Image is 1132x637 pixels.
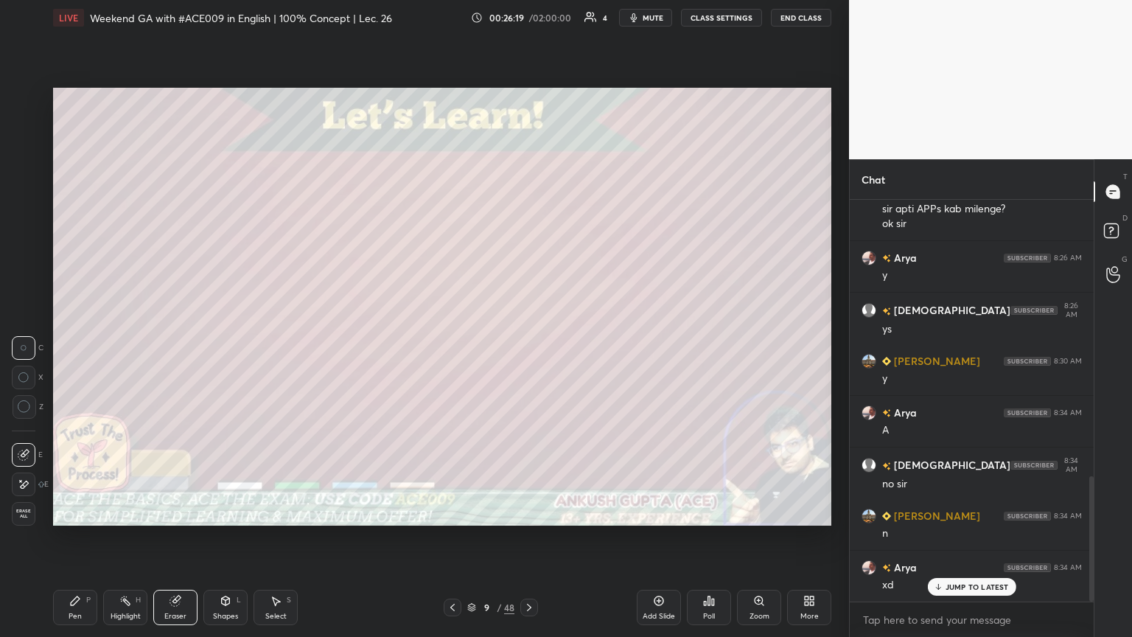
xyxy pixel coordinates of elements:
[882,477,1082,492] div: no sir
[891,303,1010,318] h6: [DEMOGRAPHIC_DATA]
[891,405,917,420] h6: Arya
[882,217,1082,232] div: ok sir
[603,14,607,21] div: 4
[862,303,876,318] img: default.png
[882,254,891,262] img: no-rating-badge.077c3623.svg
[882,307,891,316] img: no-rating-badge.077c3623.svg
[12,473,49,496] div: E
[850,160,897,199] p: Chat
[1004,254,1051,262] img: 4P8fHbbgJtejmAAAAAElFTkSuQmCC
[882,423,1082,438] div: A
[504,601,514,614] div: 48
[882,322,1082,337] div: ys
[882,526,1082,541] div: n
[1004,512,1051,521] img: 4P8fHbbgJtejmAAAAAElFTkSuQmCC
[946,582,1009,591] p: JUMP TO LATEST
[891,560,917,575] h6: Arya
[619,9,672,27] button: mute
[164,613,186,620] div: Eraser
[13,509,35,519] span: Erase all
[862,354,876,369] img: f3b80e4c4d9642c99ff504f79f7cbba1.png
[86,596,91,604] div: P
[265,613,287,620] div: Select
[850,200,1094,602] div: grid
[862,405,876,420] img: 031e5d6df08244258ac4cfc497b28980.jpg
[891,250,917,265] h6: Arya
[237,596,241,604] div: L
[479,603,494,612] div: 9
[111,613,141,620] div: Highlight
[862,560,876,575] img: 031e5d6df08244258ac4cfc497b28980.jpg
[1122,254,1128,265] p: G
[643,13,663,23] span: mute
[882,578,1082,593] div: xd
[497,603,501,612] div: /
[12,443,43,467] div: E
[1004,563,1051,572] img: 4P8fHbbgJtejmAAAAAElFTkSuQmCC
[882,409,891,417] img: no-rating-badge.077c3623.svg
[69,613,82,620] div: Pen
[1061,456,1082,474] div: 8:34 AM
[891,508,980,523] h6: [PERSON_NAME]
[1054,254,1082,262] div: 8:26 AM
[862,251,876,265] img: 031e5d6df08244258ac4cfc497b28980.jpg
[1054,512,1082,521] div: 8:34 AM
[800,613,819,620] div: More
[12,395,43,419] div: Z
[882,512,891,521] img: Learner_Badge_beginner_1_8b307cf2a0.svg
[862,509,876,523] img: f3b80e4c4d9642c99ff504f79f7cbba1.png
[1054,357,1082,366] div: 8:30 AM
[1010,461,1058,470] img: 4P8fHbbgJtejmAAAAAElFTkSuQmCC
[643,613,675,620] div: Add Slide
[1054,563,1082,572] div: 8:34 AM
[287,596,291,604] div: S
[1054,408,1082,417] div: 8:34 AM
[862,458,876,473] img: default.png
[882,462,891,470] img: no-rating-badge.077c3623.svg
[882,357,891,366] img: Learner_Badge_beginner_1_8b307cf2a0.svg
[882,202,1082,217] div: sir apti APPs kab milenge?
[1004,408,1051,417] img: 4P8fHbbgJtejmAAAAAElFTkSuQmCC
[1061,302,1082,319] div: 8:26 AM
[1123,171,1128,182] p: T
[12,366,43,389] div: X
[213,613,238,620] div: Shapes
[136,596,141,604] div: H
[1004,357,1051,366] img: 4P8fHbbgJtejmAAAAAElFTkSuQmCC
[891,458,1010,473] h6: [DEMOGRAPHIC_DATA]
[771,9,831,27] button: End Class
[90,11,392,25] h4: Weekend GA with #ACE009 in English | 100% Concept | Lec. 26
[1122,212,1128,223] p: D
[882,372,1082,386] div: y
[1010,306,1058,315] img: 4P8fHbbgJtejmAAAAAElFTkSuQmCC
[891,353,980,369] h6: [PERSON_NAME]
[53,9,84,27] div: LIVE
[882,564,891,572] img: no-rating-badge.077c3623.svg
[12,336,43,360] div: C
[750,613,769,620] div: Zoom
[703,613,715,620] div: Poll
[681,9,762,27] button: CLASS SETTINGS
[882,268,1082,283] div: y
